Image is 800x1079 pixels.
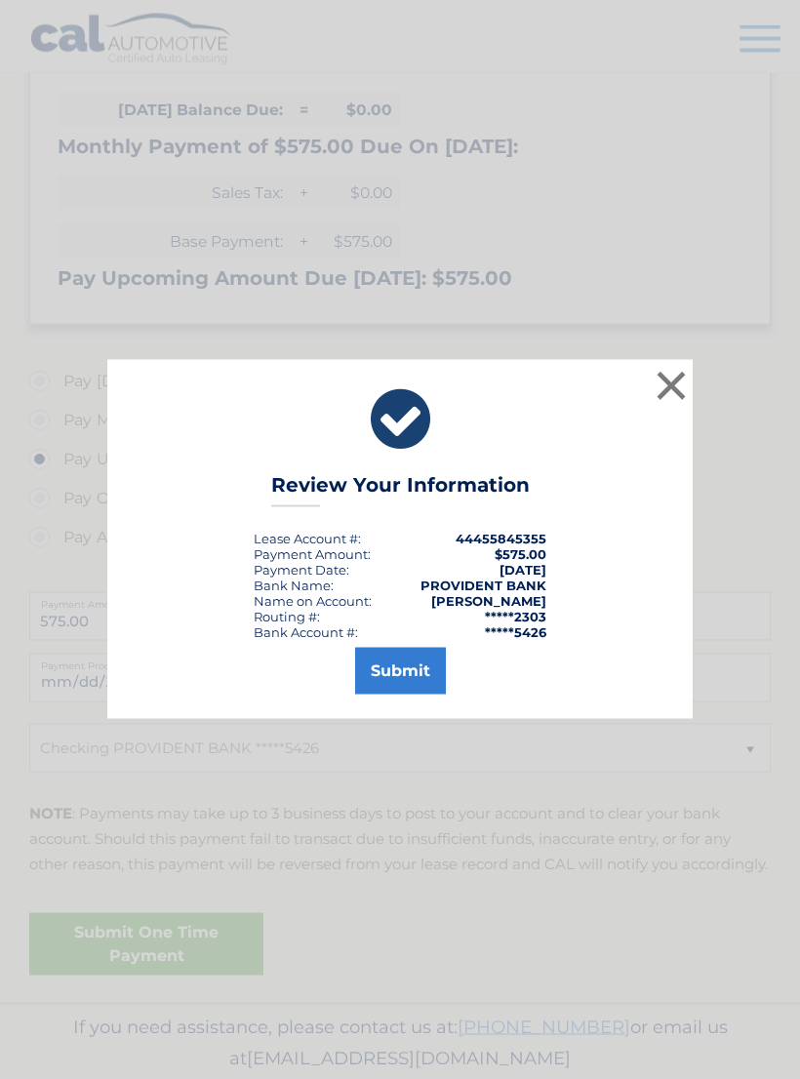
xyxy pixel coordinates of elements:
div: : [254,562,349,578]
div: Name on Account: [254,593,372,609]
strong: 44455845355 [456,531,546,546]
h3: Review Your Information [271,473,530,507]
button: × [652,366,691,405]
span: $575.00 [495,546,546,562]
strong: PROVIDENT BANK [420,578,546,593]
span: [DATE] [500,562,546,578]
span: Payment Date [254,562,346,578]
button: Submit [355,648,446,695]
strong: [PERSON_NAME] [431,593,546,609]
div: Payment Amount: [254,546,371,562]
div: Bank Name: [254,578,334,593]
div: Bank Account #: [254,624,358,640]
div: Routing #: [254,609,320,624]
div: Lease Account #: [254,531,361,546]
